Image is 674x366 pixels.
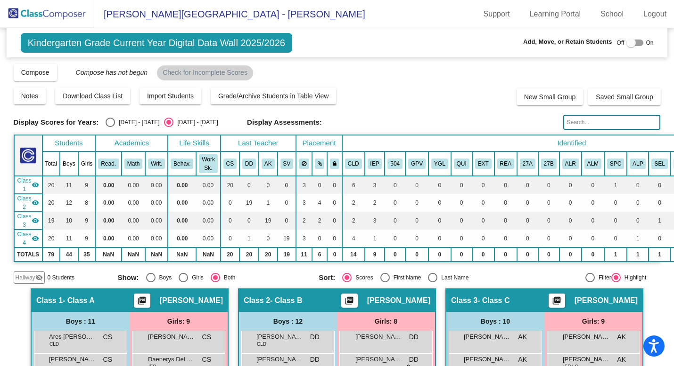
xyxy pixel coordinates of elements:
[428,151,451,176] th: Young for Grade Level
[55,88,130,104] button: Download Class List
[431,159,448,169] button: YGL
[17,194,32,211] span: Class 2
[296,230,312,247] td: 3
[148,159,165,169] button: Writ.
[296,247,312,262] td: 11
[156,273,172,282] div: Boys
[494,212,517,230] td: 0
[344,296,355,309] mat-icon: picture_as_pdf
[549,294,565,308] button: Print Students Details
[296,176,312,194] td: 3
[17,176,32,193] span: Class 1
[582,230,604,247] td: 0
[627,247,649,262] td: 1
[544,312,642,331] div: Girls: 9
[244,296,270,305] span: Class 2
[451,151,472,176] th: Quiet
[562,159,579,169] button: ALR
[312,176,328,194] td: 0
[14,230,42,247] td: See Vang - Class D
[319,273,513,282] mat-radio-group: Select an option
[145,194,168,212] td: 0.00
[312,230,328,247] td: 0
[115,118,159,127] div: [DATE] - [DATE]
[472,176,494,194] td: 0
[494,247,517,262] td: 0
[368,159,382,169] button: IEP
[78,194,96,212] td: 8
[122,230,145,247] td: 0.00
[221,230,239,247] td: 0
[280,159,294,169] button: SV
[147,92,194,100] span: Import Students
[621,273,647,282] div: Highlight
[196,230,220,247] td: 0.00
[49,355,96,364] span: [PERSON_NAME]
[196,212,220,230] td: 0.00
[327,247,342,262] td: 0
[145,247,168,262] td: NaN
[451,230,472,247] td: 0
[16,273,35,282] span: Hallway
[95,247,122,262] td: NaN
[617,39,625,47] span: Off
[278,247,296,262] td: 19
[145,176,168,194] td: 0.00
[559,194,582,212] td: 0
[63,296,95,305] span: - Class A
[14,88,46,104] button: Notes
[341,294,358,308] button: Print Students Details
[312,212,328,230] td: 2
[472,230,494,247] td: 0
[428,176,451,194] td: 0
[494,194,517,212] td: 0
[575,296,638,305] span: [PERSON_NAME]
[21,33,292,53] span: Kindergarten Grade Current Year Digital Data Wall 2025/2026
[538,212,559,230] td: 0
[140,88,201,104] button: Import Students
[627,194,649,212] td: 0
[35,274,43,281] mat-icon: visibility_off
[428,212,451,230] td: 0
[278,194,296,212] td: 0
[239,194,259,212] td: 19
[21,92,39,100] span: Notes
[342,194,365,212] td: 2
[365,194,385,212] td: 2
[259,151,278,176] th: Alyssa Kemp
[259,212,278,230] td: 19
[497,159,514,169] button: REA
[475,159,492,169] button: EXT
[220,273,236,282] div: Both
[342,176,365,194] td: 6
[604,212,627,230] td: 0
[327,212,342,230] td: 0
[604,230,627,247] td: 0
[559,151,582,176] th: Advanced Learning Reading
[199,154,217,173] button: Work Sk.
[60,230,78,247] td: 11
[202,332,211,342] span: CS
[559,247,582,262] td: 0
[559,230,582,247] td: 0
[517,151,538,176] th: 27J Plan (Academics)
[538,230,559,247] td: 0
[60,176,78,194] td: 11
[627,151,649,176] th: Advanced Learning Plan (General)
[627,176,649,194] td: 0
[221,176,239,194] td: 20
[196,176,220,194] td: 0.00
[188,273,204,282] div: Girls
[342,230,365,247] td: 4
[428,194,451,212] td: 0
[63,92,123,100] span: Download Class List
[405,176,428,194] td: 0
[278,176,296,194] td: 0
[296,194,312,212] td: 3
[408,159,426,169] button: GPV
[256,332,304,342] span: [PERSON_NAME]
[239,212,259,230] td: 0
[472,194,494,212] td: 0
[342,212,365,230] td: 2
[405,151,428,176] th: Good Parent Volunteer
